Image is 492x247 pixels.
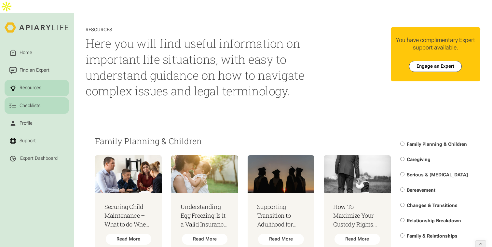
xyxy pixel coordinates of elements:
a: Resources [5,80,69,96]
a: Engage an Expert [409,61,461,72]
a: Expert Dashboard [5,150,69,167]
h1: Here you will find useful information on important life situations, with easy to understand guida... [86,35,312,99]
div: Read More [182,234,227,245]
div: Checklists [18,102,41,109]
a: Checklists [5,97,69,114]
a: Profile [5,115,69,132]
span: Changes & Transitions [407,203,458,208]
a: Find an Expert [5,62,69,79]
div: Read More [106,234,151,245]
span: Serious & [MEDICAL_DATA] [407,172,468,178]
div: You have complimentary Expert support available. [395,36,475,51]
h3: How To Maximize Your Custody Rights While Managing Your Career [333,202,381,229]
input: Relationship Breakdown [400,218,404,222]
div: Resources [18,84,42,91]
span: Family Planning & Children [407,142,467,147]
h2: Family Planning & Children [95,137,391,146]
input: Changes & Transitions [400,203,404,207]
span: Caregiving [407,157,430,162]
a: Home [5,44,69,61]
div: Expert Dashboard [20,156,58,161]
input: Serious & [MEDICAL_DATA] [400,172,404,176]
div: Read More [335,234,380,245]
div: Support [18,137,37,144]
input: Family Planning & Children [400,142,404,146]
span: Relationship Breakdown [407,218,461,224]
div: Read More [258,234,304,245]
input: Bereavement [400,187,404,192]
h3: Supporting Transition to Adulthood for Young People with Disabilities [257,202,305,229]
span: Family & Relationships [407,233,458,239]
div: Find an Expert [18,67,50,74]
a: Support [5,133,69,149]
div: Home [18,49,33,56]
h3: Understanding Egg Freezing: Is it a Valid Insurance Policy? [181,202,228,229]
div: Profile [18,120,34,127]
h3: Securing Child Maintenance – What to do When the Paying Parent Lives Abroad [104,202,152,229]
input: Caregiving [400,157,404,161]
div: Resources [86,27,312,33]
input: Family & Relationships [400,233,404,238]
span: Bereavement [407,187,435,193]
